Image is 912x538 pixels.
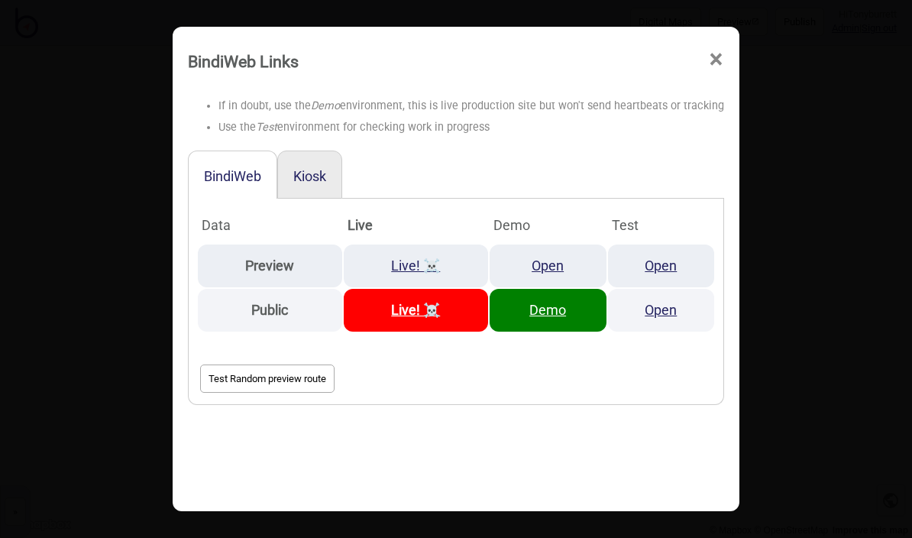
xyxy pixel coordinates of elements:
strong: Preview [245,258,294,274]
li: If in doubt, use the environment, this is live production site but won't send heartbeats or tracking [218,96,724,118]
i: Test [256,121,277,134]
button: BindiWeb [204,168,261,184]
th: Demo [490,208,606,243]
button: Kiosk [293,168,326,184]
strong: Live [348,217,373,233]
a: Open [532,258,564,274]
a: Open [645,302,677,318]
span: × [708,34,724,85]
a: Live! ☠️ [391,258,440,274]
th: Data [198,208,342,243]
th: Test [608,208,714,243]
div: BindiWeb Links [188,45,299,78]
strong: Public [251,302,288,318]
button: Test Random preview route [200,365,335,393]
a: Open [645,258,677,274]
a: Live! ☠️ [391,302,440,318]
i: Demo [311,99,340,112]
li: Use the environment for checking work in progress [218,117,724,139]
a: Demo [529,302,566,318]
